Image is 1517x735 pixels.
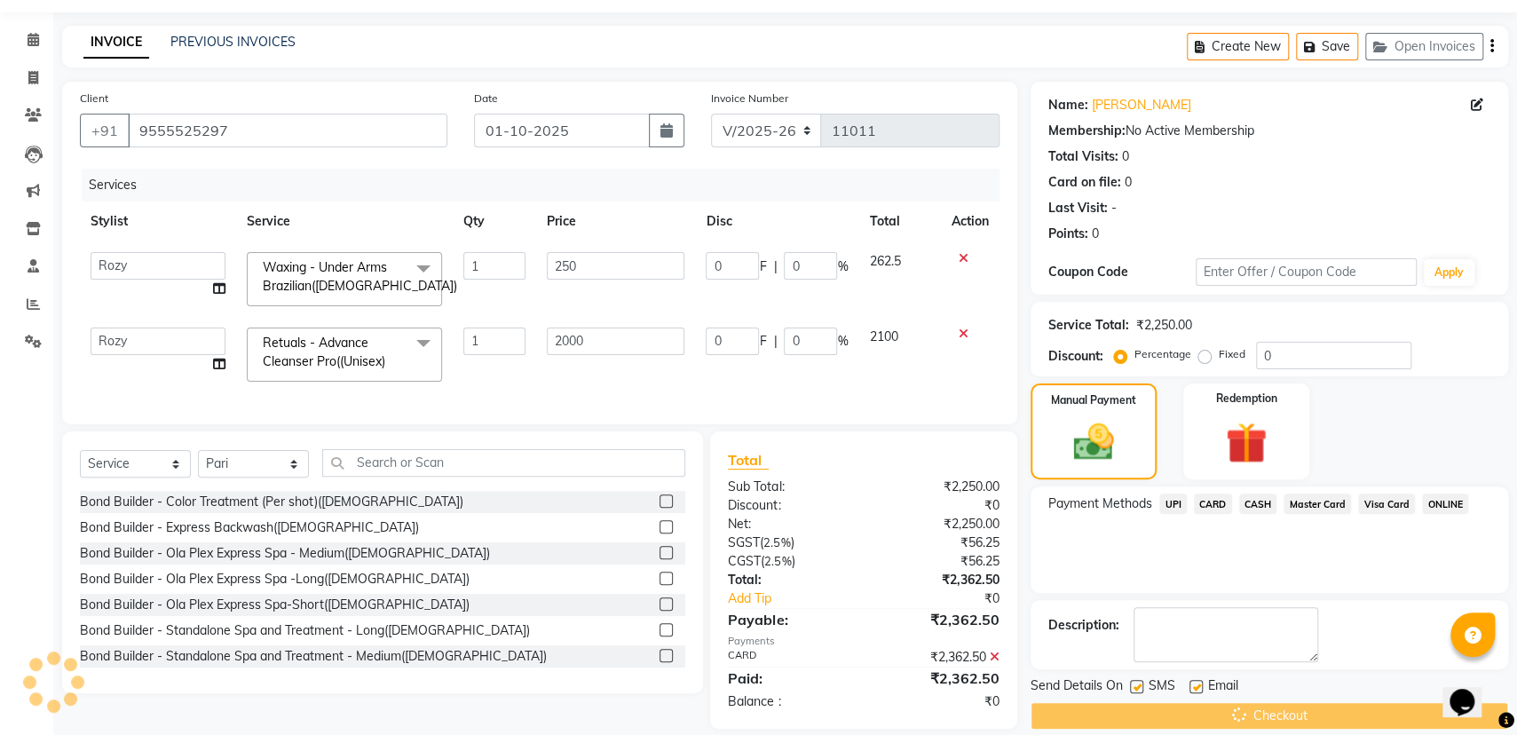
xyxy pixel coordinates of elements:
button: +91 [80,114,130,147]
span: Payment Methods [1048,494,1152,513]
span: CARD [1194,494,1232,514]
div: ₹2,362.50 [864,571,1013,589]
div: Bond Builder - Color Treatment (Per shot)([DEMOGRAPHIC_DATA]) [80,493,463,511]
div: No Active Membership [1048,122,1490,140]
div: ₹2,362.50 [864,648,1013,667]
a: PREVIOUS INVOICES [170,34,296,50]
div: Payable: [715,609,864,630]
span: Retuals - Advance Cleanser Pro((Unisex) [263,335,385,369]
span: ONLINE [1422,494,1468,514]
th: Action [941,202,999,241]
div: ₹2,250.00 [1136,316,1192,335]
div: Bond Builder - Express Backwash([DEMOGRAPHIC_DATA]) [80,518,419,537]
div: Total: [715,571,864,589]
div: Card on file: [1048,173,1121,192]
div: ₹0 [864,496,1013,515]
button: Open Invoices [1365,33,1483,60]
div: 0 [1122,147,1129,166]
span: | [773,257,777,276]
div: 0 [1125,173,1132,192]
span: Waxing - Under Arms Brazilian([DEMOGRAPHIC_DATA]) [263,259,457,294]
div: CARD [715,648,864,667]
div: Discount: [1048,347,1103,366]
div: Service Total: [1048,316,1129,335]
th: Price [536,202,695,241]
div: Bond Builder - Ola Plex Express Spa-Short([DEMOGRAPHIC_DATA]) [80,596,470,614]
iframe: chat widget [1442,664,1499,717]
th: Service [236,202,453,241]
span: Email [1208,676,1238,699]
div: Paid: [715,668,864,689]
span: SMS [1149,676,1175,699]
th: Disc [695,202,858,241]
span: 2100 [869,328,897,344]
div: ₹56.25 [864,533,1013,552]
span: Visa Card [1358,494,1415,514]
div: Bond Builder - Ola Plex Express Spa -Long([DEMOGRAPHIC_DATA]) [80,570,470,589]
a: x [385,353,393,369]
input: Enter Offer / Coupon Code [1196,258,1417,286]
div: Total Visits: [1048,147,1118,166]
span: % [837,257,848,276]
div: Bond Builder - Ola Plex Express Spa - Medium([DEMOGRAPHIC_DATA]) [80,544,490,563]
span: F [759,257,766,276]
input: Search or Scan [322,449,685,477]
span: UPI [1159,494,1187,514]
div: ₹0 [864,692,1013,711]
th: Stylist [80,202,236,241]
div: Discount: [715,496,864,515]
div: Last Visit: [1048,199,1108,217]
span: CGST [728,553,761,569]
div: Services [82,169,1013,202]
a: x [457,278,465,294]
div: Balance : [715,692,864,711]
div: ₹0 [889,589,1013,608]
div: Description: [1048,616,1119,635]
div: - [1111,199,1117,217]
div: Sub Total: [715,478,864,496]
div: Payments [728,634,999,649]
label: Percentage [1134,346,1191,362]
div: ( ) [715,533,864,552]
div: Net: [715,515,864,533]
span: Master Card [1284,494,1351,514]
span: 2.5% [763,535,790,549]
span: 2.5% [764,554,791,568]
div: 0 [1092,225,1099,243]
div: ( ) [715,552,864,571]
th: Qty [453,202,536,241]
label: Fixed [1219,346,1245,362]
span: F [759,332,766,351]
div: ₹56.25 [864,552,1013,571]
span: | [773,332,777,351]
label: Client [80,91,108,107]
a: [PERSON_NAME] [1092,96,1191,115]
a: Add Tip [715,589,889,608]
th: Total [858,202,941,241]
span: CASH [1239,494,1277,514]
div: Points: [1048,225,1088,243]
span: 262.5 [869,253,900,269]
label: Date [474,91,498,107]
span: Send Details On [1031,676,1123,699]
input: Search by Name/Mobile/Email/Code [128,114,447,147]
div: Membership: [1048,122,1126,140]
img: _cash.svg [1061,419,1126,465]
label: Manual Payment [1051,392,1136,408]
div: Name: [1048,96,1088,115]
button: Apply [1424,259,1474,286]
div: Coupon Code [1048,263,1196,281]
button: Create New [1187,33,1289,60]
label: Redemption [1215,391,1276,407]
div: ₹2,250.00 [864,478,1013,496]
div: Bond Builder - Standalone Spa and Treatment - Long([DEMOGRAPHIC_DATA]) [80,621,530,640]
div: ₹2,362.50 [864,668,1013,689]
span: % [837,332,848,351]
a: INVOICE [83,27,149,59]
div: ₹2,250.00 [864,515,1013,533]
div: Bond Builder - Standalone Spa and Treatment - Medium([DEMOGRAPHIC_DATA]) [80,647,547,666]
span: Total [728,451,769,470]
span: SGST [728,534,760,550]
img: _gift.svg [1213,417,1280,469]
button: Save [1296,33,1358,60]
